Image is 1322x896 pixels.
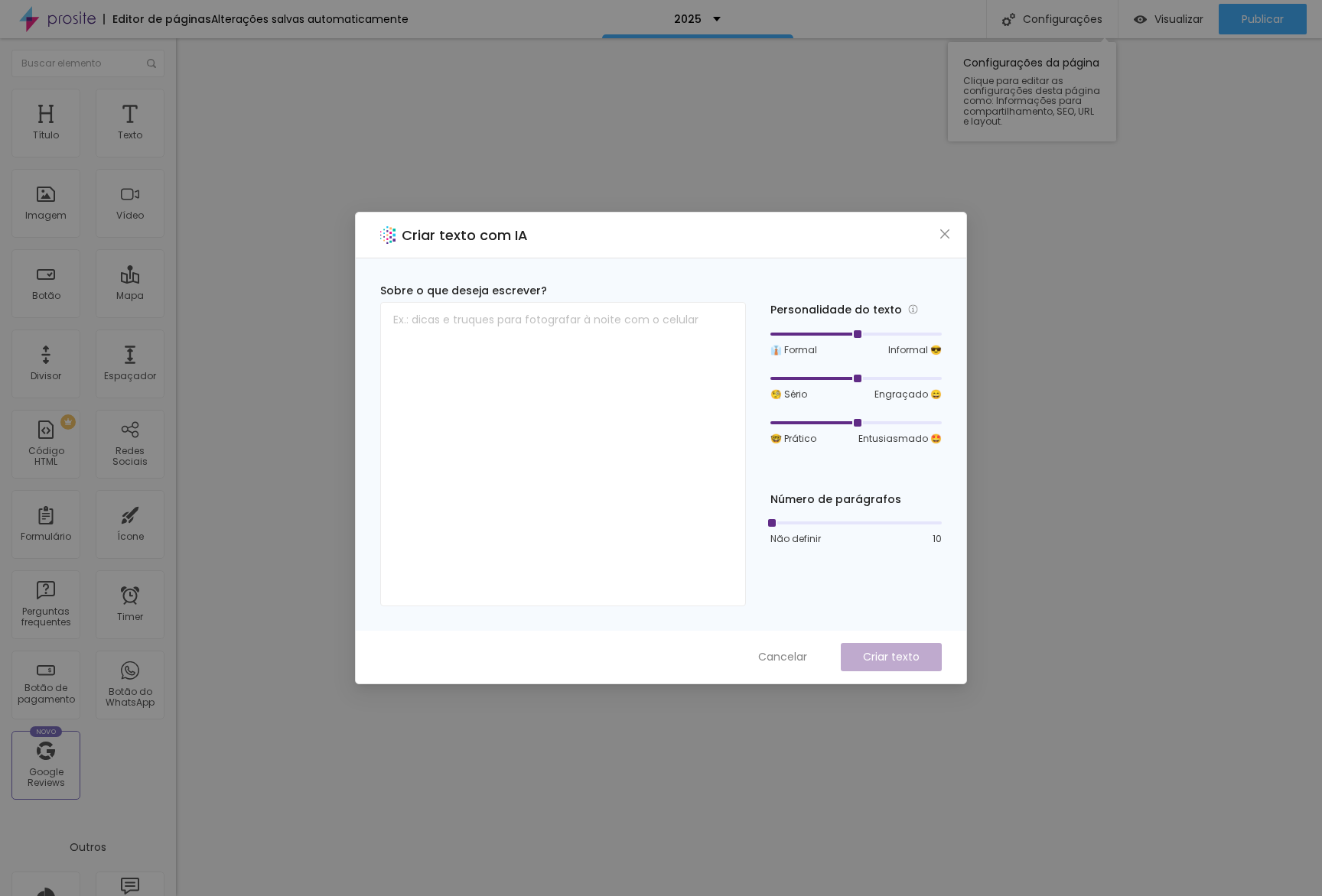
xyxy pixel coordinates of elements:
[15,683,76,705] div: Botão de pagamento
[33,130,59,141] div: Título
[25,210,67,221] div: Imagem
[11,50,164,77] input: Buscar elemento
[770,388,807,401] span: 🧐 Sério
[211,14,409,24] div: Alterações salvas automaticamente
[770,492,942,508] div: Número de parágrafos
[402,225,528,245] h2: Criar texto com IA
[770,532,821,546] span: Não definir
[1219,4,1307,34] button: Publicar
[103,14,211,24] div: Editor de páginas
[758,649,807,665] span: Cancelar
[1118,4,1219,34] button: Visualizar
[118,130,142,141] div: Texto
[1242,13,1284,25] span: Publicar
[30,726,63,737] div: Novo
[743,643,822,671] button: Cancelar
[117,531,144,542] div: Ícone
[1002,13,1015,26] img: Icone
[770,301,942,319] div: Personalidade do texto
[147,59,156,68] img: Icone
[99,446,160,468] div: Redes Sociais
[99,687,160,709] div: Botão do WhatsApp
[31,371,61,381] div: Divisor
[937,226,953,242] button: Close
[116,210,144,221] div: Vídeo
[963,76,1101,126] span: Clique para editar as configurações desta página como: Informações para compartilhamento, SEO, UR...
[32,291,60,301] div: Botão
[104,371,156,381] div: Espaçador
[939,228,951,240] span: close
[15,446,76,468] div: Código HTML
[21,531,71,542] div: Formulário
[770,432,816,446] span: 🤓 Prático
[116,291,144,301] div: Mapa
[117,612,143,622] div: Timer
[841,643,942,671] button: Criar texto
[888,343,942,357] span: Informal 😎
[858,432,942,446] span: Entusiasmado 🤩
[1134,13,1147,26] img: view-1.svg
[770,343,817,357] span: 👔 Formal
[15,606,76,628] div: Perguntas frequentes
[674,14,702,24] p: 2025
[933,532,942,546] span: 10
[176,38,1322,896] iframe: Editor
[1154,13,1203,25] span: Visualizar
[380,283,746,299] div: Sobre o que deseja escrever?
[874,388,942,401] span: Engraçado 😄
[948,42,1116,141] div: Configurações da página
[15,767,76,789] div: Google Reviews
